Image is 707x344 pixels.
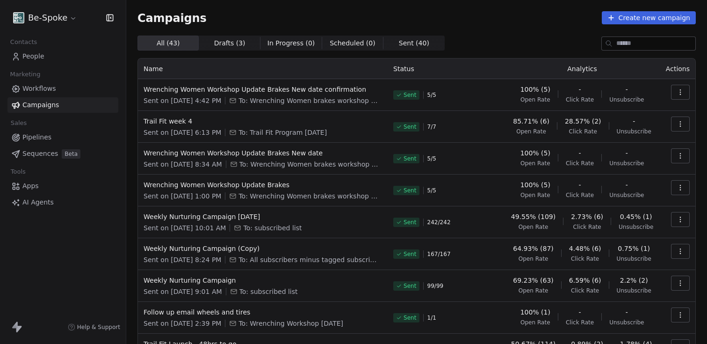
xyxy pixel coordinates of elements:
span: Sent [404,314,416,322]
span: 85.71% (6) [513,117,549,126]
span: 5 / 5 [427,187,436,194]
span: Open Rate [516,128,546,135]
span: - [579,180,581,190]
span: Open Rate [519,223,548,231]
span: - [579,85,581,94]
span: To: All subscribers minus tagged subscribed [238,255,379,264]
span: Open Rate [520,191,550,199]
span: 5 / 5 [427,155,436,162]
span: Drafts ( 3 ) [214,38,245,48]
span: Weekly Nurturing Campaign [DATE] [144,212,382,221]
span: Scheduled ( 0 ) [330,38,375,48]
span: Help & Support [77,323,120,331]
a: SequencesBeta [7,146,118,161]
span: Sent [404,282,416,290]
span: Sent [404,250,416,258]
span: 100% (1) [520,307,550,317]
span: Unsubscribe [609,319,644,326]
span: Sent on [DATE] 8:24 PM [144,255,221,264]
span: Wrenching Women Workshop Update Brakes [144,180,382,190]
a: Campaigns [7,97,118,113]
span: Sent on [DATE] 9:01 AM [144,287,222,296]
span: Sent on [DATE] 6:13 PM [144,128,221,137]
span: Click Rate [566,96,594,103]
span: 100% (5) [520,85,550,94]
span: 99 / 99 [427,282,444,290]
span: 100% (5) [520,180,550,190]
span: 2.2% (2) [620,276,648,285]
iframe: Intercom live chat [675,312,698,335]
span: Click Rate [566,319,594,326]
span: Click Rate [569,128,597,135]
span: Unsubscribe [617,255,651,263]
span: 28.57% (2) [565,117,601,126]
span: Weekly Nurturing Campaign (Copy) [144,244,382,253]
span: Sent [404,155,416,162]
span: - [626,180,628,190]
span: To: Trail Fit Program July 2025 [238,128,327,137]
a: Apps [7,178,118,194]
span: Campaigns [137,11,207,24]
span: - [579,307,581,317]
span: Sales [7,116,31,130]
span: 64.93% (87) [513,244,554,253]
span: To: Wrenching Women brakes workshop 25 [239,160,380,169]
span: 242 / 242 [427,219,451,226]
span: Sent on [DATE] 4:42 PM [144,96,221,105]
span: Apps [22,181,39,191]
span: Follow up email wheels and tires [144,307,382,317]
th: Actions [660,59,695,79]
span: Unsubscribe [609,160,644,167]
th: Status [388,59,505,79]
span: People [22,51,44,61]
span: In Progress ( 0 ) [267,38,315,48]
span: - [633,117,635,126]
span: Workflows [22,84,56,94]
span: To: subscribed list [243,223,302,233]
span: Beta [62,149,80,159]
span: Sequences [22,149,58,159]
span: Click Rate [571,255,599,263]
span: 5 / 5 [427,91,436,99]
span: Sent on [DATE] 8:34 AM [144,160,222,169]
span: Unsubscribe [617,128,651,135]
span: Weekly Nurturing Campaign [144,276,382,285]
span: 49.55% (109) [511,212,555,221]
button: Be-Spoke [11,10,79,26]
span: Open Rate [519,255,548,263]
span: Tools [7,165,29,179]
span: Click Rate [573,223,601,231]
span: Sent on [DATE] 2:39 PM [144,319,221,328]
span: Unsubscribe [619,223,653,231]
span: 1 / 1 [427,314,436,322]
span: Click Rate [566,191,594,199]
span: Wrenching Women Workshop Update Brakes New date confirmation [144,85,382,94]
img: Facebook%20profile%20picture.png [13,12,24,23]
span: To: Wrenching Workshop July 2025 [238,319,343,328]
a: AI Agents [7,195,118,210]
span: AI Agents [22,198,54,207]
span: Wrenching Women Workshop Update Brakes New date [144,148,382,158]
span: 0.45% (1) [620,212,652,221]
span: To: subscribed list [239,287,298,296]
span: - [626,85,628,94]
a: Help & Support [68,323,120,331]
span: Unsubscribe [609,191,644,199]
a: Workflows [7,81,118,96]
span: 0.75% (1) [618,244,650,253]
span: 100% (5) [520,148,550,158]
button: Create new campaign [602,11,696,24]
span: Unsubscribe [609,96,644,103]
span: 7 / 7 [427,123,436,131]
span: Sent [404,123,416,131]
span: Pipelines [22,132,51,142]
span: - [579,148,581,158]
span: - [626,307,628,317]
span: - [626,148,628,158]
span: Sent on [DATE] 1:00 PM [144,191,221,201]
span: Sent [404,219,416,226]
span: 4.48% (6) [569,244,601,253]
span: Trail Fit week 4 [144,117,382,126]
th: Name [138,59,388,79]
span: 167 / 167 [427,250,451,258]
